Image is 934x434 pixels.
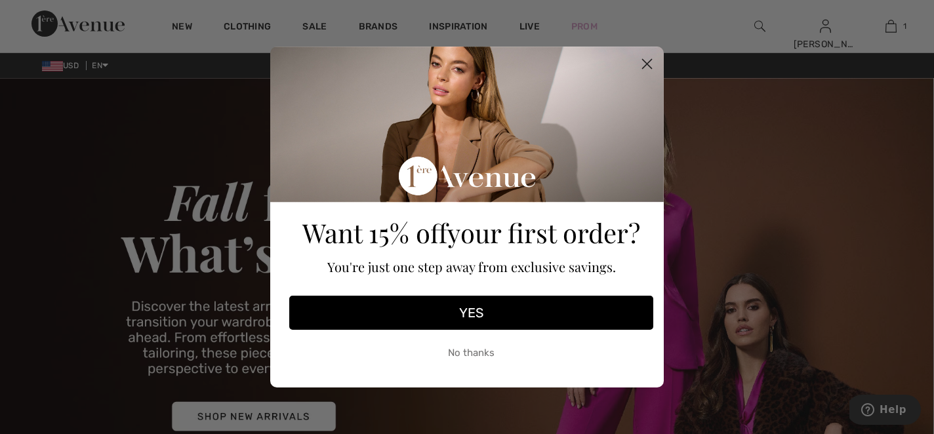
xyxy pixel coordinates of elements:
[302,215,447,250] span: Want 15% off
[447,215,640,250] span: your first order?
[289,336,653,369] button: No thanks
[327,258,616,275] span: You're just one step away from exclusive savings.
[289,296,653,330] button: YES
[636,52,659,75] button: Close dialog
[30,9,57,21] span: Help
